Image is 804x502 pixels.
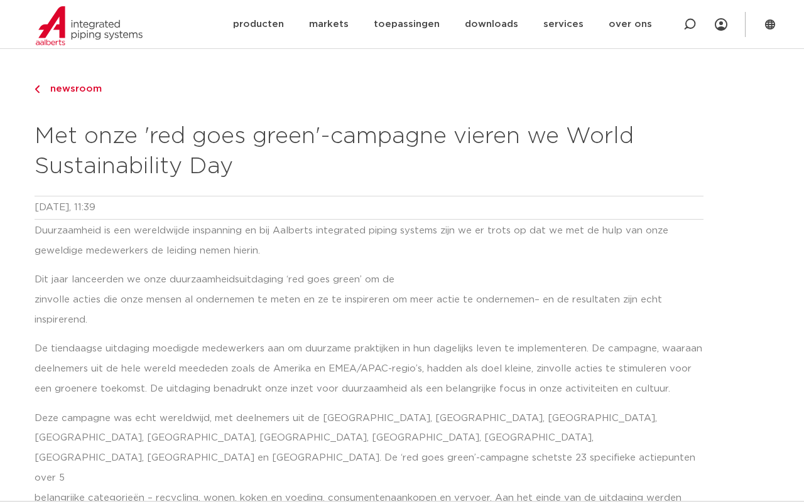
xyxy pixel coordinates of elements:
[35,122,703,182] h2: Met onze 'red goes green'-campagne vieren we World Sustainability Day
[35,339,703,399] p: De tiendaagse uitdaging moedigde medewerkers aan om duurzame praktijken in hun dagelijks leven te...
[35,270,703,330] p: Dit jaar lanceerden we onze duurzaamheidsuitdaging ‘red goes green’ om de zinvolle acties die onz...
[43,84,102,93] span: newsroom
[35,203,69,212] time: [DATE]
[35,221,703,261] p: Duurzaamheid is een wereldwijde inspanning en bij Aalberts integrated piping systems zijn we er t...
[715,11,727,38] div: my IPS
[35,85,40,93] img: chevron-right.svg
[69,203,71,212] span: ,
[35,82,703,97] a: newsroom
[74,203,95,212] time: 11:39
